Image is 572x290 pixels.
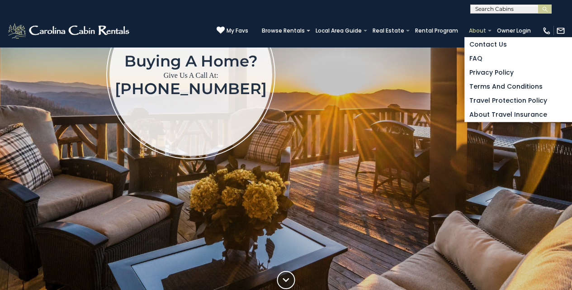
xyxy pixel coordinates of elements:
h1: Buying a home? [115,53,267,69]
a: [PHONE_NUMBER] [115,79,267,98]
a: Real Estate [368,24,409,37]
a: Rental Program [411,24,463,37]
a: Browse Rentals [257,24,309,37]
a: About [464,24,491,37]
a: Local Area Guide [311,24,366,37]
img: White-1-2.png [7,22,132,40]
p: Give Us A Call At: [115,69,267,82]
img: mail-regular-white.png [556,26,565,35]
a: My Favs [217,26,248,35]
img: phone-regular-white.png [542,26,551,35]
a: Owner Login [492,24,535,37]
span: My Favs [227,27,248,35]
